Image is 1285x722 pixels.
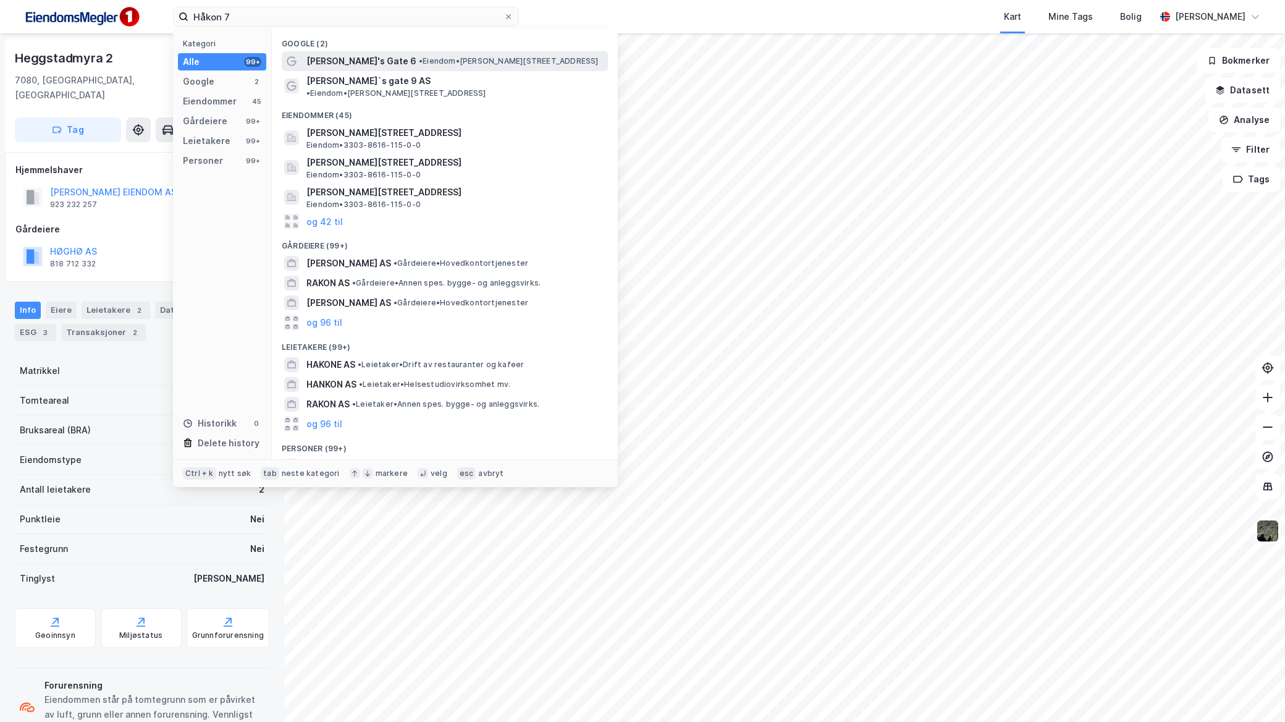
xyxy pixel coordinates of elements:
[306,276,350,291] span: RAKON AS
[1223,663,1285,722] div: Kontrollprogram for chat
[15,163,269,177] div: Hjemmelshaver
[1205,78,1280,103] button: Datasett
[183,416,237,431] div: Historikk
[1197,48,1280,73] button: Bokmerker
[61,324,146,341] div: Transaksjoner
[478,469,503,478] div: avbryt
[394,298,397,307] span: •
[306,315,342,330] button: og 96 til
[282,469,340,478] div: neste kategori
[272,29,618,51] div: Google (2)
[306,397,350,412] span: RAKON AS
[15,73,173,103] div: 7080, [GEOGRAPHIC_DATA], [GEOGRAPHIC_DATA]
[1004,9,1021,24] div: Kart
[35,631,75,640] div: Geoinnsyn
[457,467,476,480] div: esc
[193,571,264,586] div: [PERSON_NAME]
[39,326,51,339] div: 3
[394,258,397,268] span: •
[359,380,363,389] span: •
[1175,9,1245,24] div: [PERSON_NAME]
[198,436,259,451] div: Delete history
[261,467,279,480] div: tab
[15,324,56,341] div: ESG
[306,357,355,372] span: HAKONE AS
[1223,167,1280,192] button: Tags
[244,156,261,166] div: 99+
[272,231,618,253] div: Gårdeiere (99+)
[272,101,618,123] div: Eiendommer (45)
[188,7,503,26] input: Søk på adresse, matrikkel, gårdeiere, leietakere eller personer
[219,469,251,478] div: nytt søk
[272,434,618,456] div: Personer (99+)
[244,57,261,67] div: 99+
[133,304,145,316] div: 2
[352,278,356,287] span: •
[1221,137,1280,162] button: Filter
[155,302,201,319] div: Datasett
[352,399,356,409] span: •
[306,214,343,229] button: og 42 til
[419,56,423,66] span: •
[244,116,261,126] div: 99+
[306,200,421,210] span: Eiendom • 3303-8616-115-0-0
[352,399,539,409] span: Leietaker • Annen spes. bygge- og anleggsvirks.
[306,54,416,69] span: [PERSON_NAME]'s Gate 6
[192,631,264,640] div: Grunnforurensning
[306,185,603,200] span: [PERSON_NAME][STREET_ADDRESS]
[306,125,603,140] span: [PERSON_NAME][STREET_ADDRESS]
[1120,9,1142,24] div: Bolig
[306,88,310,98] span: •
[306,74,431,88] span: [PERSON_NAME]`s gate 9 AS
[306,155,603,170] span: [PERSON_NAME][STREET_ADDRESS]
[394,258,528,268] span: Gårdeiere • Hovedkontortjenester
[352,278,541,288] span: Gårdeiere • Annen spes. bygge- og anleggsvirks.
[128,326,141,339] div: 2
[46,302,77,319] div: Eiere
[376,469,408,478] div: markere
[272,333,618,355] div: Leietakere (99+)
[20,363,60,378] div: Matrikkel
[419,56,599,66] span: Eiendom • [PERSON_NAME][STREET_ADDRESS]
[15,48,116,68] div: Heggstadmyra 2
[306,88,486,98] span: Eiendom • [PERSON_NAME][STREET_ADDRESS]
[250,512,264,527] div: Nei
[15,302,41,319] div: Info
[82,302,150,319] div: Leietakere
[119,631,162,640] div: Miljøstatus
[20,423,91,438] div: Bruksareal (BRA)
[183,153,223,168] div: Personer
[20,393,69,408] div: Tomteareal
[15,117,121,142] button: Tag
[20,512,61,527] div: Punktleie
[359,380,510,389] span: Leietaker • Helsestudiovirksomhet mv.
[50,200,97,210] div: 923 232 257
[1223,663,1285,722] iframe: Chat Widget
[306,417,342,431] button: og 96 til
[183,74,214,89] div: Google
[183,134,230,148] div: Leietakere
[183,54,200,69] div: Alle
[20,452,82,467] div: Eiendomstype
[15,222,269,237] div: Gårdeiere
[20,482,91,497] div: Antall leietakere
[306,377,356,392] span: HANKON AS
[250,541,264,556] div: Nei
[306,256,391,271] span: [PERSON_NAME] AS
[306,295,391,310] span: [PERSON_NAME] AS
[251,418,261,428] div: 0
[1048,9,1093,24] div: Mine Tags
[183,467,216,480] div: Ctrl + k
[259,482,264,497] div: 2
[251,96,261,106] div: 45
[1256,519,1279,543] img: 9k=
[20,541,68,556] div: Festegrunn
[306,140,421,150] span: Eiendom • 3303-8616-115-0-0
[358,360,361,369] span: •
[183,39,266,48] div: Kategori
[1208,108,1280,132] button: Analyse
[244,136,261,146] div: 99+
[306,170,421,180] span: Eiendom • 3303-8616-115-0-0
[20,3,143,31] img: F4PB6Px+NJ5v8B7XTbfpPpyloAAAAASUVORK5CYII=
[50,259,96,269] div: 818 712 332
